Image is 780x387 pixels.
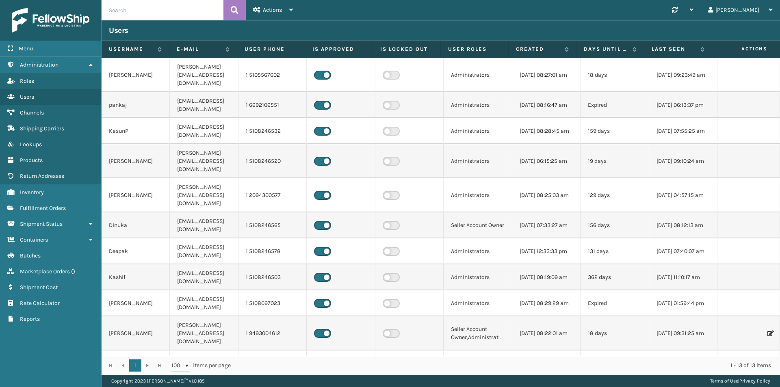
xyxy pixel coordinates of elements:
[581,178,649,212] td: 129 days
[102,178,170,212] td: [PERSON_NAME]
[581,118,649,144] td: 159 days
[238,144,307,178] td: 1 5108246520
[109,45,154,53] label: Username
[584,45,628,53] label: Days until password expires
[581,316,649,350] td: 18 days
[12,8,89,32] img: logo
[649,144,717,178] td: [DATE] 09:10:24 am
[649,92,717,118] td: [DATE] 06:13:37 pm
[102,118,170,144] td: KasunP
[649,212,717,238] td: [DATE] 08:12:13 am
[444,316,512,350] td: Seller Account Owner,Administrators
[20,141,42,148] span: Lookups
[170,238,238,264] td: [EMAIL_ADDRESS][DOMAIN_NAME]
[649,178,717,212] td: [DATE] 04:57:15 am
[512,212,581,238] td: [DATE] 07:33:27 am
[20,221,63,227] span: Shipment Status
[581,92,649,118] td: Expired
[170,118,238,144] td: [EMAIL_ADDRESS][DOMAIN_NAME]
[444,144,512,178] td: Administrators
[102,212,170,238] td: Dinuka
[581,264,649,290] td: 362 days
[170,92,238,118] td: [EMAIL_ADDRESS][DOMAIN_NAME]
[20,284,58,291] span: Shipment Cost
[512,238,581,264] td: [DATE] 12:33:33 pm
[581,290,649,316] td: Expired
[649,58,717,92] td: [DATE] 09:23:49 am
[242,361,771,370] div: 1 - 13 of 13 items
[512,350,581,385] td: [DATE] 11:45:34 am
[102,350,170,385] td: [PERSON_NAME]
[444,178,512,212] td: Administrators
[649,316,717,350] td: [DATE] 09:31:25 am
[20,78,34,84] span: Roles
[102,58,170,92] td: [PERSON_NAME]
[448,45,501,53] label: User Roles
[129,359,141,372] a: 1
[444,350,512,385] td: Administrators
[444,118,512,144] td: Administrators
[581,144,649,178] td: 19 days
[20,268,70,275] span: Marketplace Orders
[109,26,128,35] h3: Users
[102,144,170,178] td: [PERSON_NAME]
[238,92,307,118] td: 1 6692106551
[739,378,770,384] a: Privacy Policy
[512,118,581,144] td: [DATE] 08:28:45 am
[444,264,512,290] td: Administrators
[20,205,66,212] span: Fulfillment Orders
[102,238,170,264] td: Deepak
[238,238,307,264] td: 1 5108246578
[581,350,649,385] td: 3 days
[102,316,170,350] td: [PERSON_NAME]
[263,6,282,13] span: Actions
[20,189,44,196] span: Inventory
[171,359,231,372] span: items per page
[20,125,64,132] span: Shipping Carriers
[581,58,649,92] td: 18 days
[444,58,512,92] td: Administrators
[20,316,40,322] span: Reports
[102,92,170,118] td: pankaj
[245,45,297,53] label: User phone
[380,45,433,53] label: Is Locked Out
[512,144,581,178] td: [DATE] 06:15:25 am
[512,178,581,212] td: [DATE] 08:25:03 am
[19,45,33,52] span: Menu
[710,375,770,387] div: |
[111,375,205,387] p: Copyright 2023 [PERSON_NAME]™ v 1.0.185
[170,212,238,238] td: [EMAIL_ADDRESS][DOMAIN_NAME]
[444,238,512,264] td: Administrators
[170,350,238,385] td: [PERSON_NAME][EMAIL_ADDRESS][DOMAIN_NAME]
[512,58,581,92] td: [DATE] 08:27:01 am
[516,45,561,53] label: Created
[649,238,717,264] td: [DATE] 07:40:07 am
[20,157,43,164] span: Products
[20,300,60,307] span: Rate Calculator
[649,264,717,290] td: [DATE] 11:10:17 am
[767,331,772,336] i: Edit
[581,238,649,264] td: 131 days
[715,42,772,56] span: Actions
[238,58,307,92] td: 1 5105567602
[238,178,307,212] td: 1 2094300577
[649,350,717,385] td: [DATE] 07:06:10 pm
[171,361,184,370] span: 100
[170,144,238,178] td: [PERSON_NAME][EMAIL_ADDRESS][DOMAIN_NAME]
[581,212,649,238] td: 156 days
[170,178,238,212] td: [PERSON_NAME][EMAIL_ADDRESS][DOMAIN_NAME]
[170,58,238,92] td: [PERSON_NAME][EMAIL_ADDRESS][DOMAIN_NAME]
[444,212,512,238] td: Seller Account Owner
[512,264,581,290] td: [DATE] 08:19:09 am
[177,45,221,53] label: E-mail
[170,316,238,350] td: [PERSON_NAME][EMAIL_ADDRESS][DOMAIN_NAME]
[238,212,307,238] td: 1 5108246565
[20,252,41,259] span: Batches
[20,236,48,243] span: Containers
[20,109,44,116] span: Channels
[649,290,717,316] td: [DATE] 01:59:44 pm
[238,316,307,350] td: 1 9493004612
[102,290,170,316] td: [PERSON_NAME]
[512,316,581,350] td: [DATE] 08:22:01 am
[512,290,581,316] td: [DATE] 08:29:29 am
